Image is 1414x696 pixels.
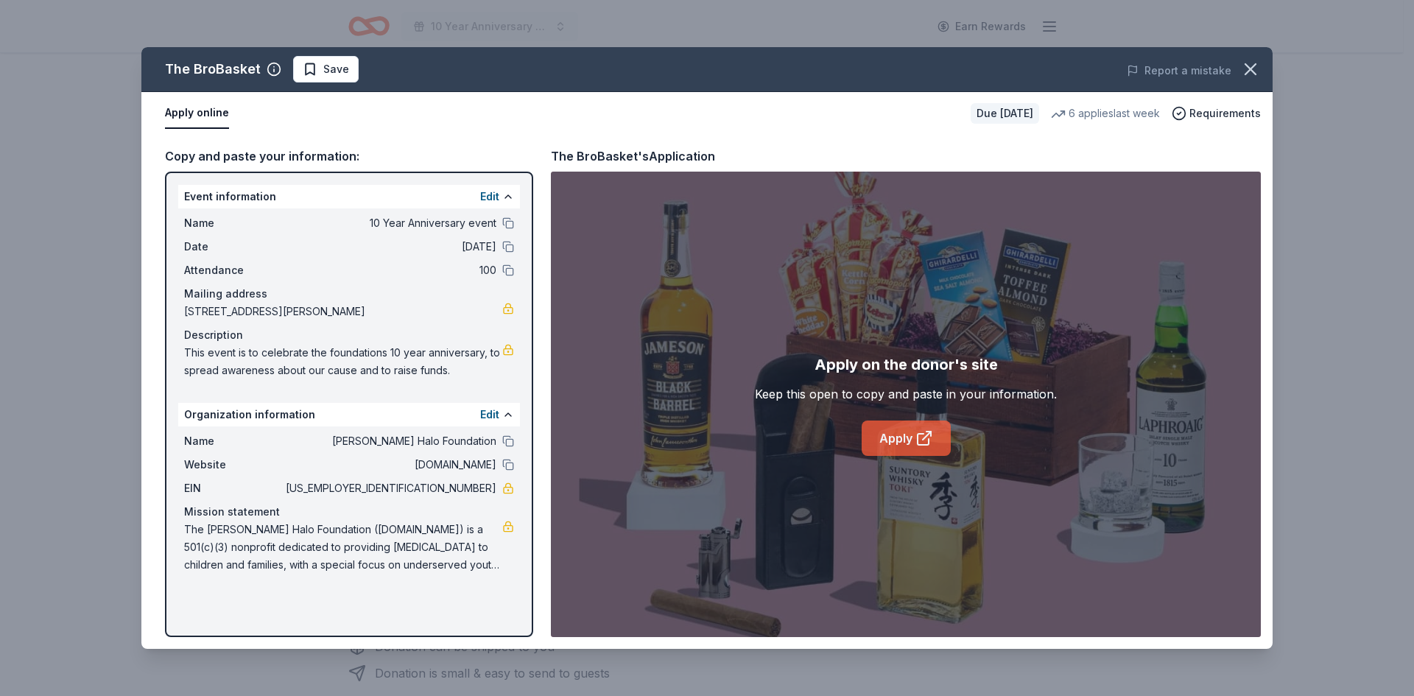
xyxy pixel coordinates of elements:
button: Apply online [165,98,229,129]
div: Apply on the donor's site [815,353,998,376]
div: 6 applies last week [1051,105,1160,122]
button: Edit [480,188,499,205]
button: Requirements [1172,105,1261,122]
span: Save [323,60,349,78]
span: Attendance [184,261,283,279]
div: Mission statement [184,503,514,521]
span: Name [184,214,283,232]
div: Mailing address [184,285,514,303]
button: Edit [480,406,499,423]
span: Date [184,238,283,256]
div: Description [184,326,514,344]
span: The [PERSON_NAME] Halo Foundation ([DOMAIN_NAME]) is a 501(c)(3) nonprofit dedicated to providing... [184,521,502,574]
div: Due [DATE] [971,103,1039,124]
span: 100 [283,261,496,279]
span: [US_EMPLOYER_IDENTIFICATION_NUMBER] [283,479,496,497]
span: This event is to celebrate the foundations 10 year anniversary, to spread awareness about our cau... [184,344,502,379]
span: [DOMAIN_NAME] [283,456,496,474]
div: Keep this open to copy and paste in your information. [755,385,1057,403]
span: Name [184,432,283,450]
span: [STREET_ADDRESS][PERSON_NAME] [184,303,502,320]
a: Apply [862,421,951,456]
span: 10 Year Anniversary event [283,214,496,232]
span: [PERSON_NAME] Halo Foundation [283,432,496,450]
div: The BroBasket's Application [551,147,715,166]
span: [DATE] [283,238,496,256]
div: Organization information [178,403,520,426]
button: Save [293,56,359,82]
div: The BroBasket [165,57,261,81]
span: Website [184,456,283,474]
button: Report a mistake [1127,62,1231,80]
div: Event information [178,185,520,208]
div: Copy and paste your information: [165,147,533,166]
span: EIN [184,479,283,497]
span: Requirements [1189,105,1261,122]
